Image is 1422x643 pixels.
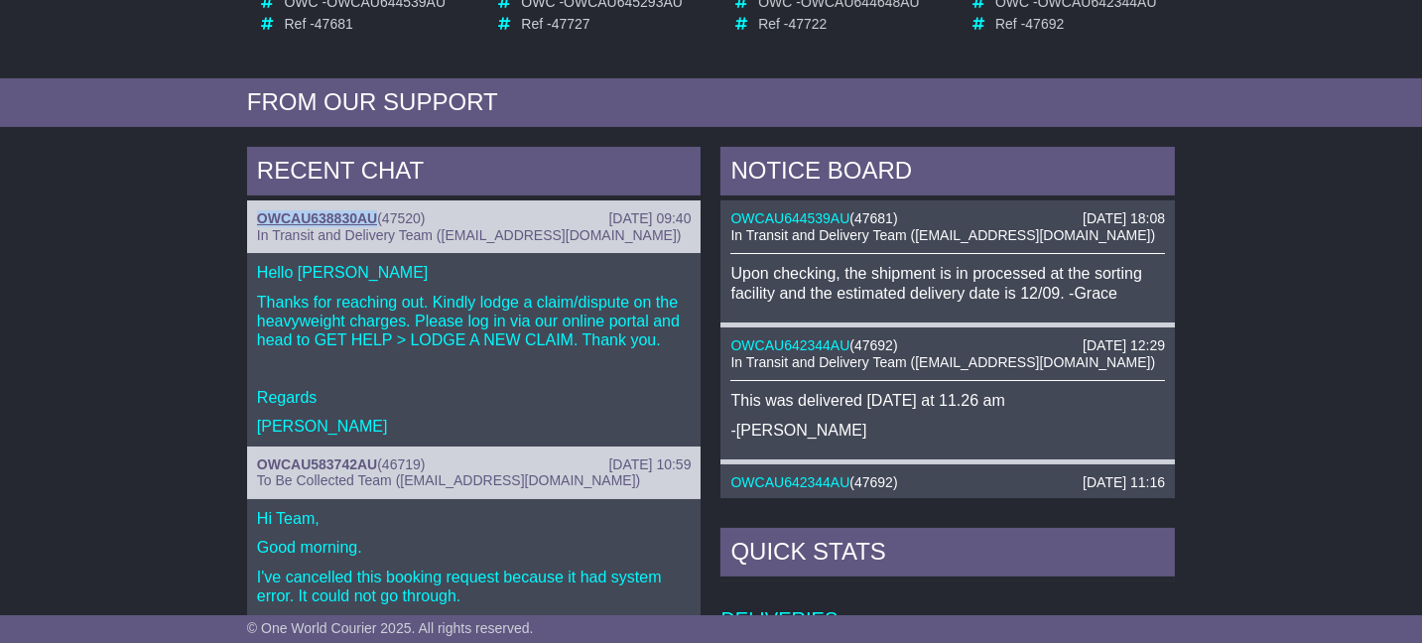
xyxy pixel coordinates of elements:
[854,210,893,226] span: 47681
[730,474,849,490] a: OWCAU642344AU
[788,16,827,32] span: 47722
[730,354,1155,370] span: In Transit and Delivery Team ([EMAIL_ADDRESS][DOMAIN_NAME])
[730,227,1155,243] span: In Transit and Delivery Team ([EMAIL_ADDRESS][DOMAIN_NAME])
[720,528,1175,581] div: Quick Stats
[730,421,1165,440] p: -[PERSON_NAME]
[315,16,353,32] span: 47681
[247,620,534,636] span: © One World Courier 2025. All rights reserved.
[1025,16,1064,32] span: 47692
[257,456,692,473] div: ( )
[257,263,692,282] p: Hello [PERSON_NAME]
[552,16,590,32] span: 47727
[247,147,702,200] div: RECENT CHAT
[854,474,893,490] span: 47692
[730,210,849,226] a: OWCAU644539AU
[730,337,1165,354] div: ( )
[284,16,450,33] td: Ref -
[257,568,692,605] p: I've cancelled this booking request because it had system error. It could not go through.
[854,337,893,353] span: 47692
[1083,474,1165,491] div: [DATE] 11:16
[257,388,692,407] p: Regards
[1083,210,1165,227] div: [DATE] 18:08
[382,456,421,472] span: 46719
[608,210,691,227] div: [DATE] 09:40
[995,16,1161,33] td: Ref -
[257,293,692,350] p: Thanks for reaching out. Kindly lodge a claim/dispute on the heavyweight charges. Please log in v...
[720,581,1175,632] td: Deliveries
[521,16,687,33] td: Ref -
[1083,337,1165,354] div: [DATE] 12:29
[382,210,421,226] span: 47520
[758,16,924,33] td: Ref -
[257,417,692,436] p: [PERSON_NAME]
[257,227,682,243] span: In Transit and Delivery Team ([EMAIL_ADDRESS][DOMAIN_NAME])
[730,391,1165,410] p: This was delivered [DATE] at 11.26 am
[257,210,377,226] a: OWCAU638830AU
[257,210,692,227] div: ( )
[730,264,1165,302] p: Upon checking, the shipment is in processed at the sorting facility and the estimated delivery da...
[257,538,692,557] p: Good morning.
[257,456,377,472] a: OWCAU583742AU
[720,147,1175,200] div: NOTICE BOARD
[247,88,1175,117] div: FROM OUR SUPPORT
[257,472,640,488] span: To Be Collected Team ([EMAIL_ADDRESS][DOMAIN_NAME])
[257,509,692,528] p: Hi Team,
[730,474,1165,491] div: ( )
[730,337,849,353] a: OWCAU642344AU
[730,210,1165,227] div: ( )
[608,456,691,473] div: [DATE] 10:59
